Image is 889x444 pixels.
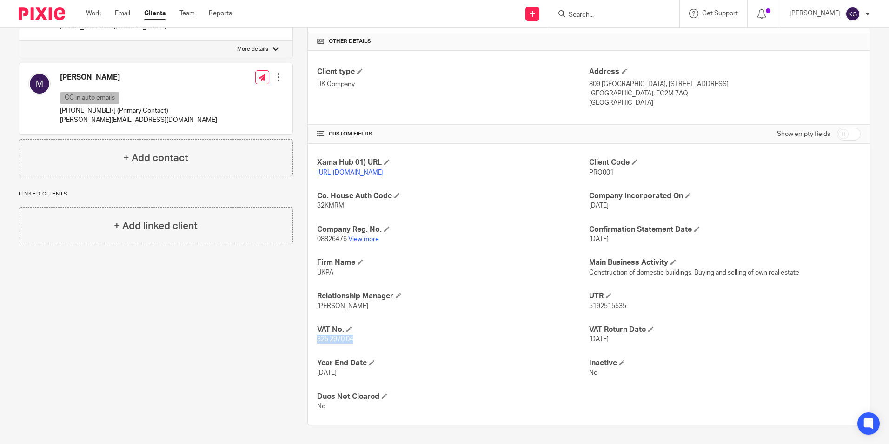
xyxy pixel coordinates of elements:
[589,291,861,301] h4: UTR
[589,325,861,335] h4: VAT Return Date
[317,258,589,268] h4: Firm Name
[317,325,589,335] h4: VAT No.
[317,303,368,309] span: [PERSON_NAME]
[19,7,65,20] img: Pixie
[789,9,841,18] p: [PERSON_NAME]
[317,158,589,168] h4: Xama Hub 01) URL
[317,358,589,368] h4: Year End Date
[317,169,384,176] a: [URL][DOMAIN_NAME]
[589,169,614,176] span: PRO001
[179,9,195,18] a: Team
[589,202,609,209] span: [DATE]
[317,336,353,343] span: 325 2970 04
[589,191,861,201] h4: Company Incorporated On
[589,258,861,268] h4: Main Business Activity
[60,92,119,104] p: CC in auto emails
[589,370,597,376] span: No
[60,73,217,82] h4: [PERSON_NAME]
[317,291,589,301] h4: Relationship Manager
[115,9,130,18] a: Email
[568,11,651,20] input: Search
[589,269,799,276] span: Construction of domestic buildings, Buying and selling of own real estate
[702,10,738,17] span: Get Support
[317,225,589,235] h4: Company Reg. No.
[317,191,589,201] h4: Co. House Auth Code
[589,67,861,77] h4: Address
[589,98,861,108] p: [GEOGRAPHIC_DATA]
[589,80,861,89] p: 809 [GEOGRAPHIC_DATA], [STREET_ADDRESS]
[845,7,860,21] img: svg%3E
[28,73,51,95] img: svg%3E
[589,89,861,98] p: [GEOGRAPHIC_DATA], EC2M 7AQ
[19,190,293,198] p: Linked clients
[329,38,371,45] span: Other details
[589,236,609,242] span: [DATE]
[123,151,188,165] h4: + Add contact
[317,236,347,242] span: 08826476
[777,129,830,139] label: Show empty fields
[144,9,166,18] a: Clients
[317,130,589,138] h4: CUSTOM FIELDS
[86,9,101,18] a: Work
[114,219,198,233] h4: + Add linked client
[237,46,268,53] p: More details
[317,80,589,89] p: UK Company
[317,392,589,402] h4: Dues Not Cleared
[60,115,217,125] p: [PERSON_NAME][EMAIL_ADDRESS][DOMAIN_NAME]
[317,202,344,209] span: 32KMRM
[348,236,379,242] a: View more
[209,9,232,18] a: Reports
[317,403,325,410] span: No
[589,303,626,309] span: 5192515535
[589,158,861,168] h4: Client Code
[589,358,861,368] h4: Inactive
[60,106,217,115] p: [PHONE_NUMBER] (Primary Contact)
[317,67,589,77] h4: Client type
[589,336,609,343] span: [DATE]
[317,370,337,376] span: [DATE]
[589,225,861,235] h4: Confirmation Statement Date
[317,269,333,276] span: UKPA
